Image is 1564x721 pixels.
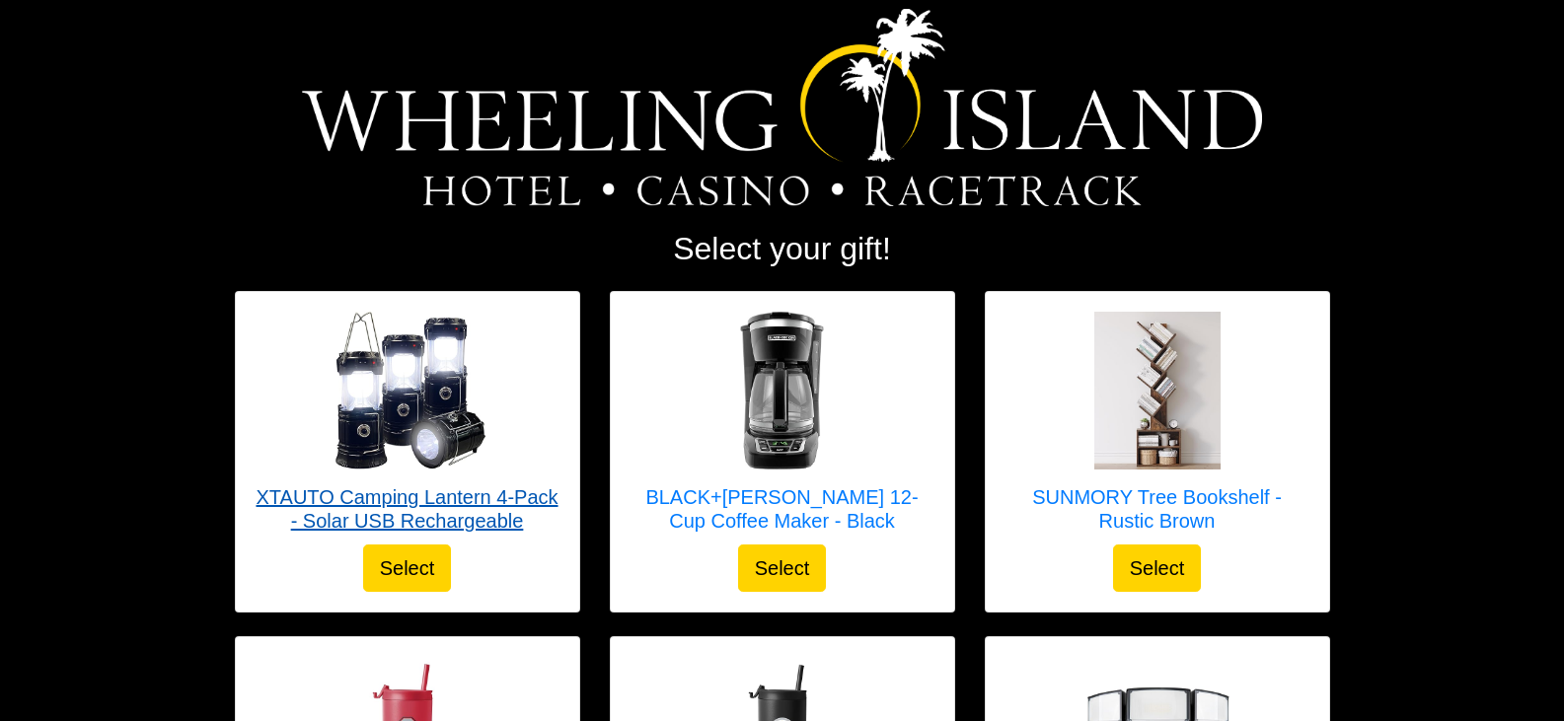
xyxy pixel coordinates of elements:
[1005,312,1309,544] a: SUNMORY Tree Bookshelf - Rustic Brown SUNMORY Tree Bookshelf - Rustic Brown
[302,9,1262,206] img: Logo
[363,544,452,592] button: Select
[704,312,861,469] img: BLACK+DECKER 12-Cup Coffee Maker - Black
[235,230,1330,267] h2: Select your gift!
[738,544,827,592] button: Select
[256,312,559,544] a: XTAUTO Camping Lantern 4-Pack - Solar USB Rechargeable XTAUTO Camping Lantern 4-Pack - Solar USB ...
[631,312,934,544] a: BLACK+DECKER 12-Cup Coffee Maker - Black BLACK+[PERSON_NAME] 12-Cup Coffee Maker - Black
[1005,485,1309,533] h5: SUNMORY Tree Bookshelf - Rustic Brown
[1079,312,1236,469] img: SUNMORY Tree Bookshelf - Rustic Brown
[256,485,559,533] h5: XTAUTO Camping Lantern 4-Pack - Solar USB Rechargeable
[1113,544,1202,592] button: Select
[631,485,934,533] h5: BLACK+[PERSON_NAME] 12-Cup Coffee Maker - Black
[329,312,486,469] img: XTAUTO Camping Lantern 4-Pack - Solar USB Rechargeable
